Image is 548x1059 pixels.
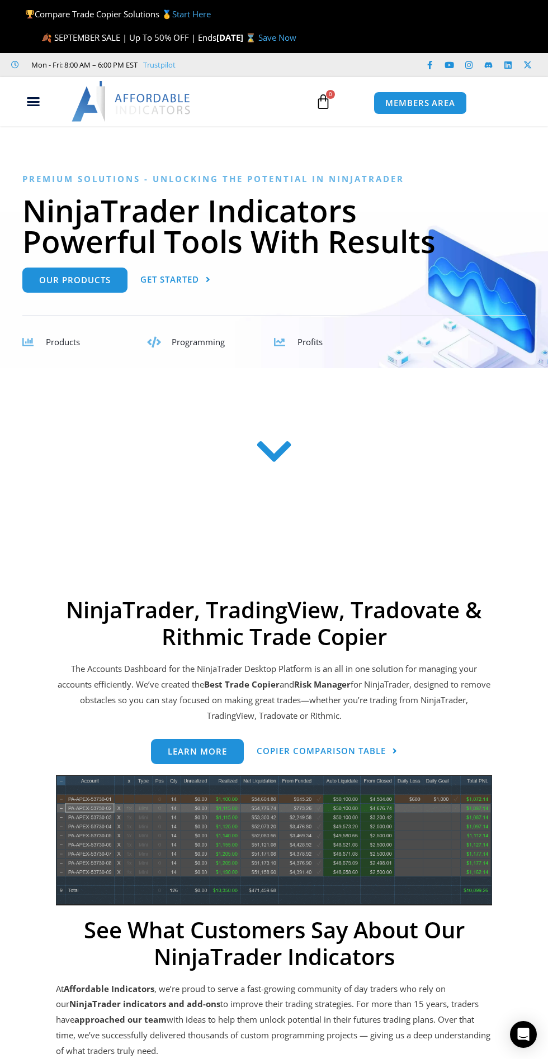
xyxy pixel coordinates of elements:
[56,661,492,723] p: The Accounts Dashboard for the NinjaTrader Desktop Platform is an all in one solution for managin...
[385,99,455,107] span: MEMBERS AREA
[22,268,127,293] a: Our Products
[168,747,227,756] span: Learn more
[22,174,526,184] h6: Premium Solutions - Unlocking the Potential in NinjaTrader
[140,275,199,284] span: Get Started
[151,739,244,764] a: Learn more
[69,998,220,1009] strong: NinjaTrader indicators and add-ons
[172,8,211,20] a: Start Here
[297,336,323,347] span: Profits
[64,983,154,994] strong: Affordable Indicators
[326,90,335,99] span: 0
[72,81,192,121] img: LogoAI | Affordable Indicators – NinjaTrader
[22,195,526,256] h1: NinjaTrader Indicators Powerful Tools With Results
[56,775,492,905] img: wideview8 28 2 | Affordable Indicators – NinjaTrader
[143,58,176,71] a: Trustpilot
[46,336,80,347] span: Products
[204,679,280,690] b: Best Trade Copier
[172,336,225,347] span: Programming
[374,92,467,115] a: MEMBERS AREA
[25,8,211,20] span: Compare Trade Copier Solutions 🥇
[258,32,296,43] a: Save Now
[294,679,351,690] strong: Risk Manager
[6,91,60,112] div: Menu Toggle
[56,981,492,1059] p: At , we’re proud to serve a fast-growing community of day traders who rely on our to improve thei...
[257,739,398,764] a: Copier Comparison Table
[41,32,216,43] span: 🍂 SEPTEMBER SALE | Up To 50% OFF | Ends
[216,32,258,43] strong: [DATE] ⌛
[56,597,492,650] h2: NinjaTrader, TradingView, Tradovate & Rithmic Trade Copier
[56,917,492,970] h2: See What Customers Say About Our NinjaTrader Indicators
[39,276,111,284] span: Our Products
[29,58,138,71] span: Mon - Fri: 8:00 AM – 6:00 PM EST
[299,85,348,118] a: 0
[74,1014,167,1025] strong: approached our team
[257,747,386,755] span: Copier Comparison Table
[510,1021,537,1048] div: Open Intercom Messenger
[26,10,34,18] img: 🏆
[140,268,211,293] a: Get Started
